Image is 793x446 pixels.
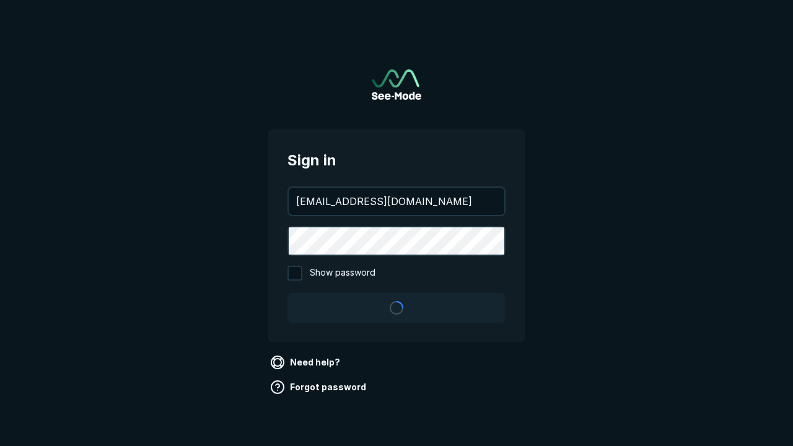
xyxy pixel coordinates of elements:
a: Go to sign in [372,69,421,100]
span: Show password [310,266,375,281]
a: Forgot password [268,377,371,397]
span: Sign in [287,149,506,172]
img: See-Mode Logo [372,69,421,100]
input: your@email.com [289,188,504,215]
a: Need help? [268,352,345,372]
